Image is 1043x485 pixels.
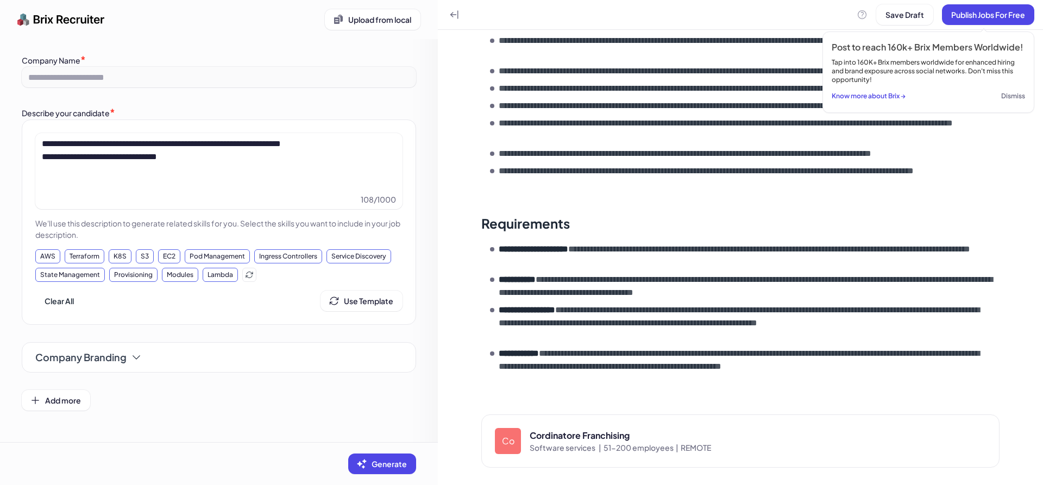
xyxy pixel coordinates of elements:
[254,249,322,263] div: Ingress Controllers
[681,442,711,453] span: REMOTE
[876,4,933,25] button: Save Draft
[951,10,1025,20] span: Publish Jobs For Free
[203,268,238,282] div: Lambda
[35,249,60,263] div: AWS
[17,9,105,30] img: logo
[344,296,393,306] span: Use Template
[530,429,986,442] div: Cordinatore Franchising
[676,443,678,452] span: |
[1001,89,1025,104] button: Dismiss
[35,218,403,241] p: We'll use this description to generate related skills for you. Select the skills you want to incl...
[158,249,180,263] div: EC2
[832,89,906,104] button: Know more about Brix →
[348,453,416,474] button: Generate
[109,249,131,263] div: K8S
[326,249,391,263] div: Service Discovery
[832,58,1025,84] div: Tap into 160K+ Brix members worldwide for enhanced hiring and brand exposure across social networ...
[495,428,521,454] div: Co
[162,268,198,282] div: Modules
[136,249,154,263] div: S3
[942,4,1034,25] button: Publish Jobs For Free
[22,390,90,411] button: Add more
[22,55,80,65] label: Company Name
[35,350,127,365] span: Company Branding
[321,291,403,311] button: Use Template
[35,268,105,282] div: State Management
[35,291,83,311] button: Clear All
[65,249,104,263] div: Terraform
[185,249,250,263] div: Pod Management
[45,296,74,306] span: Clear All
[348,15,411,24] span: Upload from local
[599,443,601,452] span: |
[604,442,681,453] span: 51-200 employees
[109,268,158,282] div: Provisioning
[372,459,407,469] span: Generate
[22,108,110,118] label: Describe your candidate
[325,9,420,30] button: Upload from local
[45,395,81,405] span: Add more
[530,442,604,453] span: Software services
[481,215,570,232] div: Requirements
[832,41,1025,54] div: Post to reach 160k+ Brix Members Worldwide!
[885,10,924,20] span: Save Draft
[361,194,396,205] span: 108 / 1000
